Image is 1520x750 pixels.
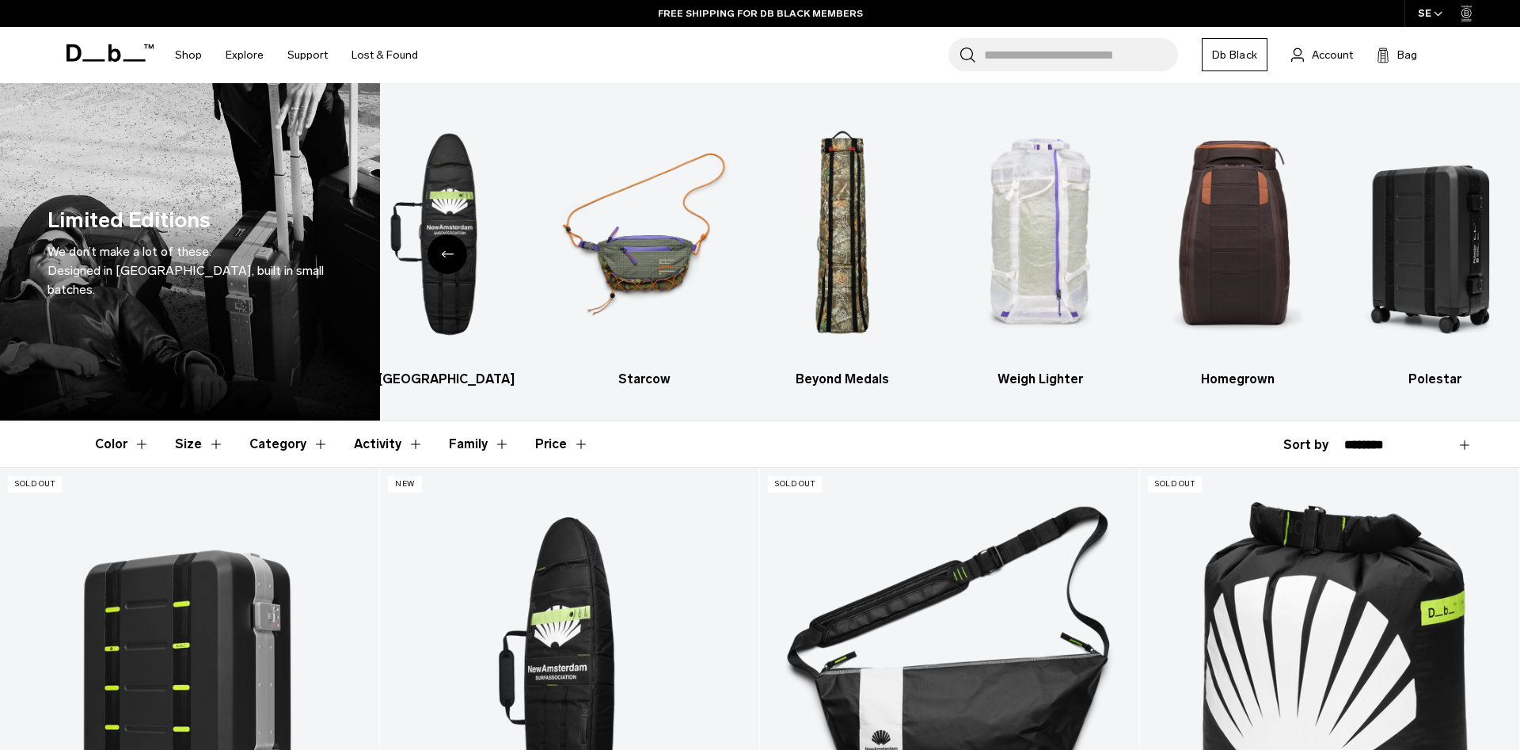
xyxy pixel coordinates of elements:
a: Db [GEOGRAPHIC_DATA] [363,107,533,389]
h3: [GEOGRAPHIC_DATA] [363,370,533,389]
button: Toggle Filter [95,421,150,467]
li: 4 / 7 [758,107,928,389]
a: Db Starcow [560,107,730,389]
h3: Homegrown [1153,370,1323,389]
li: 7 / 7 [1350,107,1520,389]
img: Db [955,107,1125,362]
button: Toggle Filter [249,421,329,467]
p: Sold Out [768,476,822,493]
img: Db [1350,107,1520,362]
button: Bag [1377,45,1417,64]
button: Toggle Filter [449,421,510,467]
p: New [388,476,422,493]
span: Account [1312,47,1353,63]
div: Previous slide [427,234,467,274]
img: Db [560,107,730,362]
a: Shop [175,27,202,83]
button: Toggle Price [535,421,589,467]
nav: Main Navigation [163,27,430,83]
li: 5 / 7 [955,107,1125,389]
span: Bag [1397,47,1417,63]
p: Sold Out [1148,476,1202,493]
a: FREE SHIPPING FOR DB BLACK MEMBERS [658,6,863,21]
a: Support [287,27,328,83]
a: Db Homegrown [1153,107,1323,389]
a: Db Beyond Medals [758,107,928,389]
p: We don’t make a lot of these. Designed in [GEOGRAPHIC_DATA], built in small batches. [47,242,332,299]
p: Sold Out [8,476,62,493]
h3: Weigh Lighter [955,370,1125,389]
img: Db [1153,107,1323,362]
li: 2 / 7 [363,107,533,389]
a: Db Polestar [1350,107,1520,389]
li: 6 / 7 [1153,107,1323,389]
img: Db [758,107,928,362]
h3: Starcow [560,370,730,389]
a: Db Weigh Lighter [955,107,1125,389]
a: Db Black [1202,38,1267,71]
a: Account [1291,45,1353,64]
li: 3 / 7 [560,107,730,389]
h1: Limited Editions [47,204,211,237]
a: Lost & Found [351,27,418,83]
img: Db [363,107,533,362]
button: Toggle Filter [175,421,224,467]
button: Toggle Filter [354,421,424,467]
a: Explore [226,27,264,83]
h3: Polestar [1350,370,1520,389]
h3: Beyond Medals [758,370,928,389]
